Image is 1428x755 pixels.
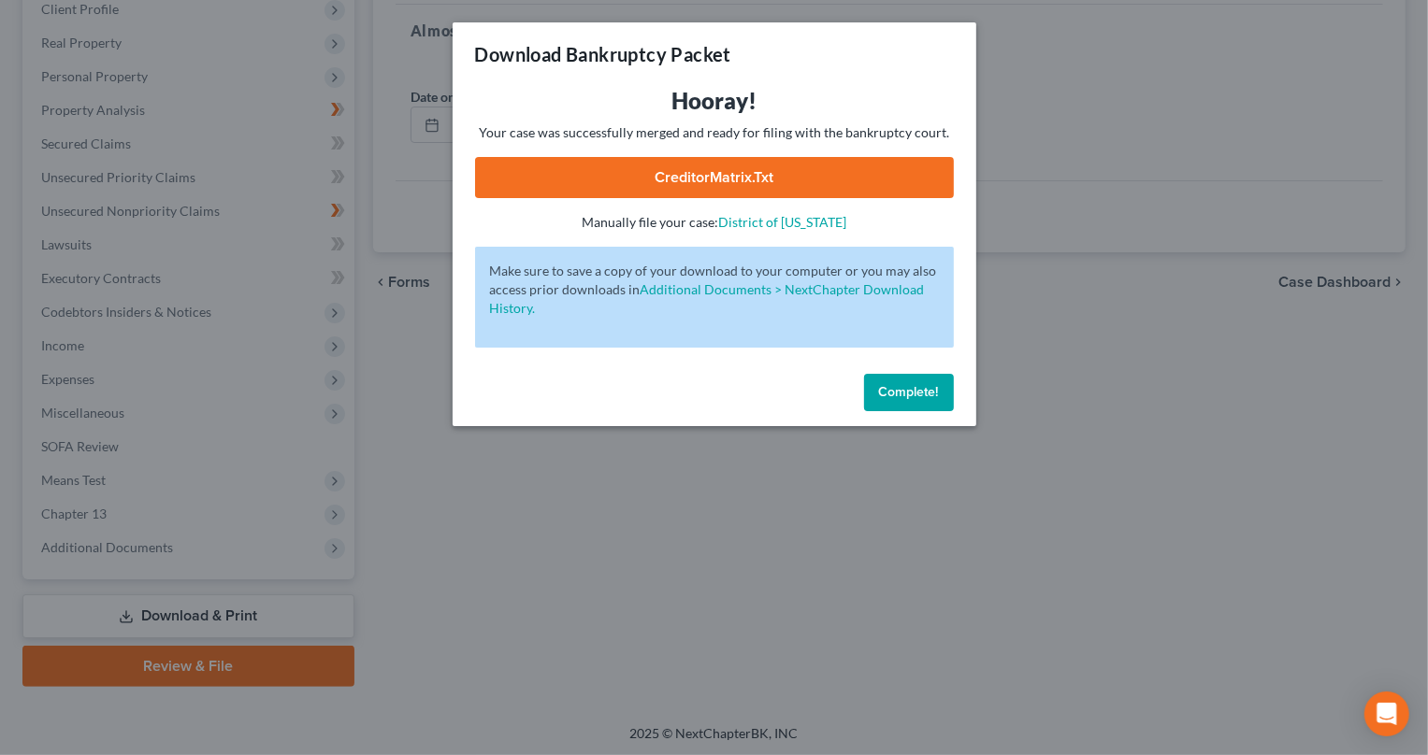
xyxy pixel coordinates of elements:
span: Complete! [879,384,939,400]
p: Your case was successfully merged and ready for filing with the bankruptcy court. [475,123,954,142]
p: Manually file your case: [475,213,954,232]
h3: Download Bankruptcy Packet [475,41,731,67]
div: Open Intercom Messenger [1364,691,1409,736]
a: District of [US_STATE] [718,214,846,230]
a: Additional Documents > NextChapter Download History. [490,281,925,316]
a: CreditorMatrix.txt [475,157,954,198]
button: Complete! [864,374,954,411]
h3: Hooray! [475,86,954,116]
p: Make sure to save a copy of your download to your computer or you may also access prior downloads in [490,262,939,318]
